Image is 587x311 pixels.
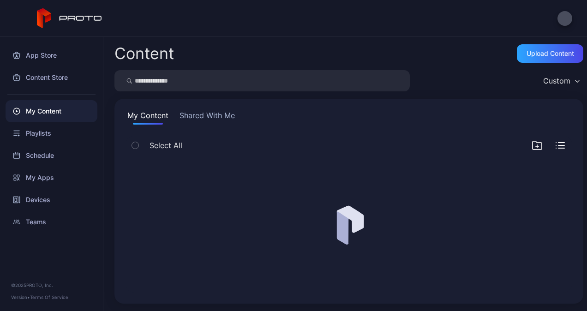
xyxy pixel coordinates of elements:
[6,189,97,211] a: Devices
[6,144,97,167] a: Schedule
[6,211,97,233] a: Teams
[527,50,574,57] div: Upload Content
[178,110,237,125] button: Shared With Me
[6,122,97,144] a: Playlists
[11,281,92,289] div: © 2025 PROTO, Inc.
[6,66,97,89] a: Content Store
[6,167,97,189] a: My Apps
[114,46,174,61] div: Content
[543,76,570,85] div: Custom
[126,110,170,125] button: My Content
[150,140,182,151] span: Select All
[6,44,97,66] a: App Store
[11,294,30,300] span: Version •
[517,44,583,63] button: Upload Content
[6,100,97,122] a: My Content
[539,70,583,91] button: Custom
[30,294,68,300] a: Terms Of Service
